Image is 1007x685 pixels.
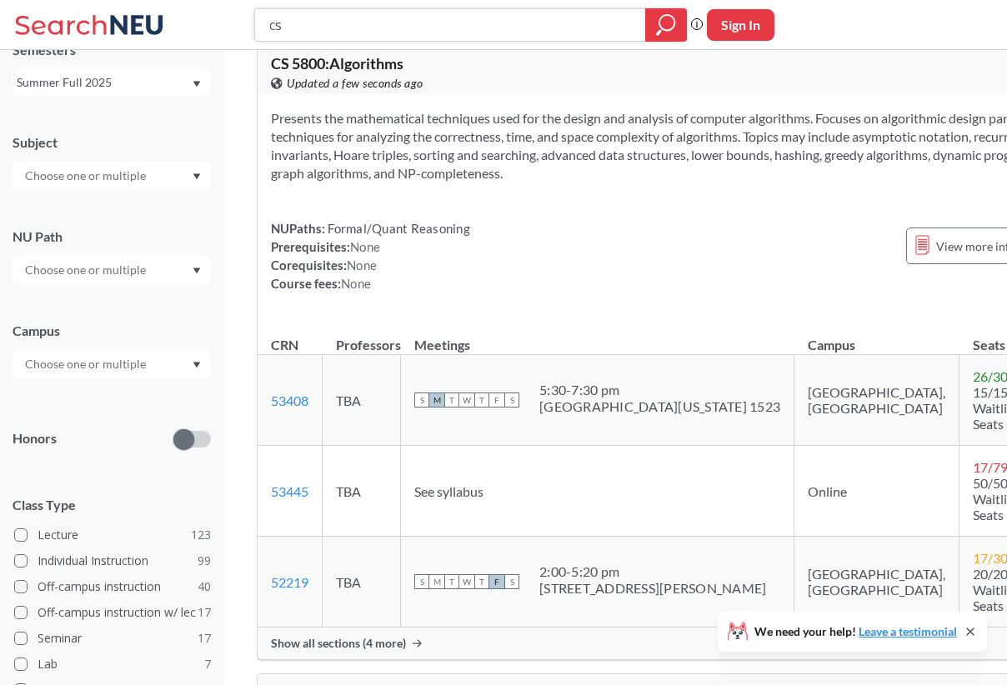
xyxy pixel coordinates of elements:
span: 17 [198,629,211,647]
input: Class, professor, course number, "phrase" [268,11,634,39]
div: Campus [13,322,211,340]
div: Summer Full 2025 [17,73,191,92]
div: NUPaths: Prerequisites: Corequisites: Course fees: [271,219,470,292]
th: Campus [794,319,959,355]
svg: Dropdown arrow [193,173,201,180]
a: 53445 [271,483,308,499]
span: S [504,574,519,589]
div: [GEOGRAPHIC_DATA][US_STATE] 1523 [539,398,780,415]
span: 40 [198,577,211,596]
span: T [444,574,459,589]
div: Subject [13,133,211,152]
input: Choose one or multiple [17,354,157,374]
svg: Dropdown arrow [193,81,201,87]
span: 17 [198,603,211,622]
input: Choose one or multiple [17,166,157,186]
div: Dropdown arrow [13,162,211,190]
a: Leave a testimonial [859,624,957,638]
span: F [489,574,504,589]
svg: Dropdown arrow [193,267,201,274]
span: S [414,574,429,589]
span: T [474,392,489,407]
div: Summer Full 2025Dropdown arrow [13,69,211,96]
label: Lab [14,653,211,675]
label: Off-campus instruction [14,576,211,597]
input: Choose one or multiple [17,260,157,280]
span: W [459,574,474,589]
td: [GEOGRAPHIC_DATA], [GEOGRAPHIC_DATA] [794,355,959,446]
div: Semesters [13,41,211,59]
span: T [444,392,459,407]
span: S [504,392,519,407]
span: None [350,239,380,254]
button: Sign In [707,9,774,41]
div: [STREET_ADDRESS][PERSON_NAME] [539,580,766,597]
td: TBA [323,537,401,627]
div: magnifying glass [645,8,687,42]
td: TBA [323,355,401,446]
div: CRN [271,336,298,354]
div: NU Path [13,227,211,246]
p: Honors [13,429,57,448]
label: Seminar [14,627,211,649]
span: F [489,392,504,407]
svg: Dropdown arrow [193,362,201,368]
td: TBA [323,446,401,537]
span: Updated a few seconds ago [287,74,423,92]
span: None [341,276,371,291]
span: Show all sections (4 more) [271,636,406,651]
span: S [414,392,429,407]
label: Lecture [14,524,211,546]
svg: magnifying glass [656,13,676,37]
span: CS 5800 : Algorithms [271,54,403,72]
td: [GEOGRAPHIC_DATA], [GEOGRAPHIC_DATA] [794,537,959,627]
td: Online [794,446,959,537]
div: 2:00 - 5:20 pm [539,563,766,580]
div: Dropdown arrow [13,350,211,378]
span: 123 [191,526,211,544]
span: T [474,574,489,589]
th: Meetings [401,319,794,355]
a: 53408 [271,392,308,408]
span: See syllabus [414,483,483,499]
span: M [429,574,444,589]
span: M [429,392,444,407]
span: We need your help! [754,626,957,637]
div: 5:30 - 7:30 pm [539,382,780,398]
span: 99 [198,552,211,570]
label: Off-campus instruction w/ lec [14,602,211,623]
span: Class Type [13,496,211,514]
span: 7 [204,655,211,673]
span: None [347,257,377,272]
span: W [459,392,474,407]
span: Formal/Quant Reasoning [325,221,470,236]
div: Dropdown arrow [13,256,211,284]
th: Professors [323,319,401,355]
label: Individual Instruction [14,550,211,572]
a: 52219 [271,574,308,590]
